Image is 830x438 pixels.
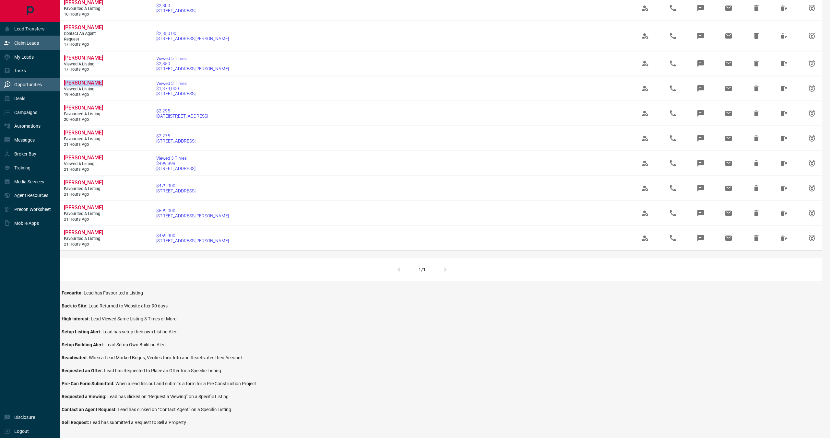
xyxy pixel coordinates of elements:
[156,138,196,144] span: [STREET_ADDRESS]
[804,81,820,96] span: Snooze
[721,81,736,96] span: Email
[62,355,89,360] span: Reactivated
[156,113,208,119] span: [DATE][STREET_ADDRESS]
[84,290,143,295] span: Lead has Favourited a Listing
[804,230,820,246] span: Snooze
[64,117,103,122] span: 20 hours ago
[776,81,792,96] span: Hide All from Anya Kolesch
[637,56,653,71] span: View Profile
[64,42,103,47] span: 17 hours ago
[776,131,792,146] span: Hide All from Chris Medeiros
[62,303,89,308] span: Back to Site
[64,236,103,242] span: Favourited a Listing
[62,420,90,425] span: Sell Request
[156,86,196,91] span: $1,379,000
[156,183,196,193] a: $479,900[STREET_ADDRESS]
[64,80,103,86] a: [PERSON_NAME]
[156,81,196,96] a: Viewed 3 Times$1,379,000[STREET_ADDRESS]
[156,36,229,41] span: [STREET_ADDRESS][PERSON_NAME]
[749,28,764,44] span: Hide
[156,108,208,113] span: $2,295
[156,66,229,71] span: [STREET_ADDRESS][PERSON_NAME]
[64,55,103,61] span: [PERSON_NAME]
[62,407,118,412] span: Contact an Agent Request
[64,192,103,197] span: 21 hours ago
[64,242,103,247] span: 21 hours ago
[64,136,103,142] span: Favourited a Listing
[105,342,166,347] span: Lead Setup Own Building Alert
[776,106,792,121] span: Hide All from Andrew Pereira
[156,188,196,193] span: [STREET_ADDRESS]
[804,0,820,16] span: Snooze
[64,62,103,67] span: Viewed a Listing
[156,61,229,66] span: $2,850
[64,211,103,217] span: Favourited a Listing
[156,156,196,171] a: Viewed 3 Times$499,999[STREET_ADDRESS]
[804,106,820,121] span: Snooze
[62,329,102,334] span: Setup Listing Alert
[64,6,103,12] span: Favourited a Listing
[62,381,115,386] span: Pre-Con Form Submitted
[637,131,653,146] span: View Profile
[776,230,792,246] span: Hide All from Elda Nilson
[637,205,653,221] span: View Profile
[776,156,792,171] span: Hide All from Elda Nilson
[62,394,107,399] span: Requested a Viewing
[64,55,103,62] a: [PERSON_NAME]
[62,290,84,295] span: Favourite
[693,205,708,221] span: Message
[64,229,103,236] a: [PERSON_NAME]
[804,56,820,71] span: Snooze
[693,56,708,71] span: Message
[776,205,792,221] span: Hide All from Elda Nilson
[62,316,91,321] span: High Interest
[64,130,103,136] a: [PERSON_NAME]
[64,24,103,30] span: [PERSON_NAME]
[665,131,681,146] span: Call
[64,92,103,98] span: 19 hours ago
[115,381,256,386] span: When a lead fills out and submits a form for a Pre Construction Project
[419,267,426,272] div: 1/1
[637,0,653,16] span: View Profile
[64,142,103,147] span: 21 hours ago
[64,167,103,172] span: 21 hours ago
[64,67,103,72] span: 17 hours ago
[107,394,229,399] span: Lead has clicked on “Request a Viewing” on a Specific Listing
[693,230,708,246] span: Message
[749,131,764,146] span: Hide
[64,24,103,31] a: [PERSON_NAME]
[693,0,708,16] span: Message
[749,205,764,221] span: Hide
[665,28,681,44] span: Call
[721,230,736,246] span: Email
[64,155,103,161] a: [PERSON_NAME]
[749,81,764,96] span: Hide
[156,81,196,86] span: Viewed 3 Times
[721,131,736,146] span: Email
[665,81,681,96] span: Call
[156,233,229,238] span: $459,900
[156,161,196,166] span: $499,999
[749,180,764,196] span: Hide
[804,180,820,196] span: Snooze
[637,156,653,171] span: View Profile
[665,56,681,71] span: Call
[156,8,196,13] span: [STREET_ADDRESS]
[90,420,186,425] span: Lead has submitted a Request to Sell a Property
[64,179,103,186] a: [PERSON_NAME]
[64,105,103,111] a: [PERSON_NAME]
[64,12,103,17] span: 10 hours ago
[637,230,653,246] span: View Profile
[721,156,736,171] span: Email
[156,156,196,161] span: Viewed 3 Times
[64,31,103,42] span: Contact an Agent Request
[776,56,792,71] span: Hide All from Karl Francisque
[104,368,221,373] span: Lead has Requested to Place an Offer for a Specific Listing
[776,180,792,196] span: Hide All from Elda Nilson
[693,131,708,146] span: Message
[637,28,653,44] span: View Profile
